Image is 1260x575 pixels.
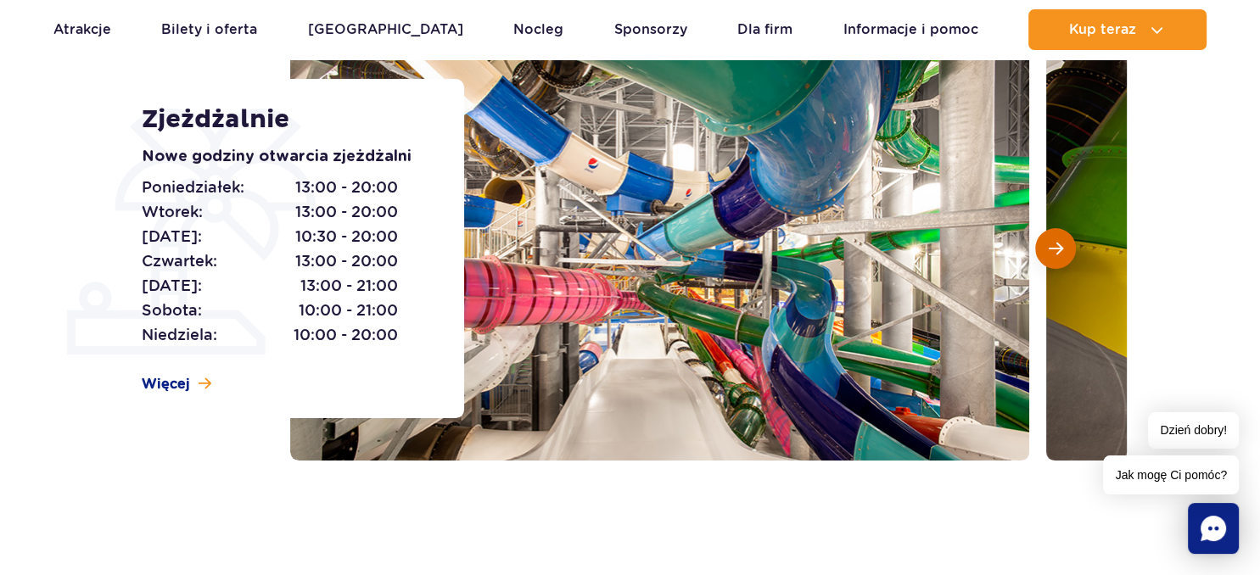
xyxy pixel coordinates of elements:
[142,200,203,224] span: Wtorek:
[142,249,217,273] span: Czwartek:
[1148,412,1239,449] span: Dzień dobry!
[843,9,978,50] a: Informacje i pomoc
[142,375,211,394] a: Więcej
[142,299,202,322] span: Sobota:
[142,225,202,248] span: [DATE]:
[1103,455,1239,494] span: Jak mogę Ci pomóc?
[299,299,398,322] span: 10:00 - 21:00
[308,9,463,50] a: [GEOGRAPHIC_DATA]
[161,9,257,50] a: Bilety i oferta
[53,9,111,50] a: Atrakcje
[737,9,792,50] a: Dla firm
[294,323,398,347] span: 10:00 - 20:00
[1035,228,1076,269] button: Następny slajd
[142,323,217,347] span: Niedziela:
[142,375,190,394] span: Więcej
[1028,9,1207,50] button: Kup teraz
[295,200,398,224] span: 13:00 - 20:00
[295,176,398,199] span: 13:00 - 20:00
[513,9,563,50] a: Nocleg
[142,176,244,199] span: Poniedziałek:
[1188,503,1239,554] div: Chat
[142,104,426,135] h1: Zjeżdżalnie
[295,225,398,248] span: 10:30 - 20:00
[142,274,202,298] span: [DATE]:
[142,145,426,169] p: Nowe godziny otwarcia zjeżdżalni
[614,9,687,50] a: Sponsorzy
[300,274,398,298] span: 13:00 - 21:00
[295,249,398,273] span: 13:00 - 20:00
[1069,22,1136,37] span: Kup teraz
